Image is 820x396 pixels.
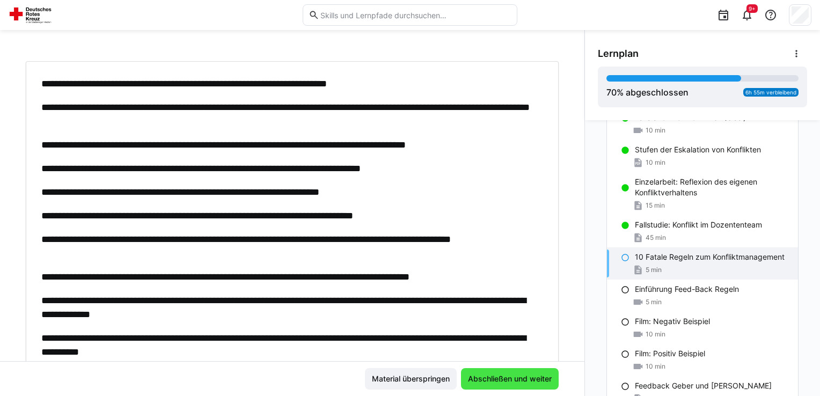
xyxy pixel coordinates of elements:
[466,373,553,384] span: Abschließen und weiter
[749,5,756,12] span: 9+
[606,86,689,99] div: % abgeschlossen
[635,219,762,230] p: Fallstudie: Konflikt im Dozententeam
[461,368,559,390] button: Abschließen und weiter
[646,362,665,371] span: 10 min
[370,373,451,384] span: Material überspringen
[635,316,710,327] p: Film: Negativ Beispiel
[646,298,662,306] span: 5 min
[635,284,739,295] p: Einführung Feed-Back Regeln
[365,368,457,390] button: Material überspringen
[646,233,666,242] span: 45 min
[635,252,785,262] p: 10 Fatale Regeln zum Konfliktmanagement
[319,10,511,20] input: Skills und Lernpfade durchsuchen…
[646,126,665,135] span: 10 min
[635,380,772,391] p: Feedback Geber und [PERSON_NAME]
[646,266,662,274] span: 5 min
[646,201,665,210] span: 15 min
[745,89,796,96] span: 6h 55m verbleibend
[598,48,639,60] span: Lernplan
[635,348,705,359] p: Film: Positiv Beispiel
[606,87,617,98] span: 70
[646,330,665,339] span: 10 min
[646,158,665,167] span: 10 min
[635,177,789,198] p: Einzelarbeit: Reflexion des eigenen Konfliktverhaltens
[635,144,761,155] p: Stufen der Eskalation von Konflikten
